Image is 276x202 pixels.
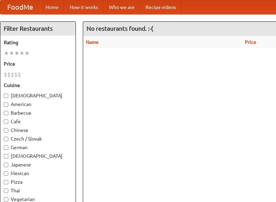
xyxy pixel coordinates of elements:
label: Barbecue [4,109,72,116]
h4: Filter Restaurants [0,22,76,36]
label: [DEMOGRAPHIC_DATA] [4,92,72,99]
li: ★ [24,49,30,57]
a: Recipe videos [140,0,181,14]
h5: Cuisine [4,82,72,89]
a: How it works [64,0,103,14]
li: $ [14,71,18,78]
input: Barbecue [4,111,8,115]
li: ★ [19,49,24,57]
label: Japanese [4,161,72,168]
a: Who we are [103,0,140,14]
input: Mexican [4,171,8,176]
label: Cafe [4,118,72,125]
a: FoodMe [0,0,40,14]
input: Chinese [4,128,8,133]
input: American [4,102,8,107]
label: Chinese [4,127,72,134]
input: Pizza [4,180,8,184]
label: American [4,101,72,108]
h5: Price [4,60,72,67]
li: $ [18,71,21,78]
label: Thai [4,187,72,194]
label: Mexican [4,170,72,177]
h5: Rating [4,39,72,46]
ng-pluralize: No restaurants found. :-( [87,25,153,32]
li: ★ [4,49,9,57]
li: $ [7,71,11,78]
label: German [4,144,72,151]
input: Thai [4,189,8,193]
li: ★ [14,49,19,57]
label: Pizza [4,179,72,185]
li: ★ [9,49,14,57]
a: Name [86,39,99,45]
li: $ [11,71,14,78]
input: Vegetarian [4,197,8,202]
label: Czech / Slovak [4,135,72,142]
li: $ [4,71,7,78]
input: [DEMOGRAPHIC_DATA] [4,154,8,158]
a: Home [40,0,64,14]
input: Japanese [4,163,8,167]
input: German [4,145,8,150]
label: [DEMOGRAPHIC_DATA] [4,153,72,160]
input: [DEMOGRAPHIC_DATA] [4,94,8,98]
input: Cafe [4,119,8,124]
a: Price [245,39,256,45]
input: Czech / Slovak [4,137,8,141]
